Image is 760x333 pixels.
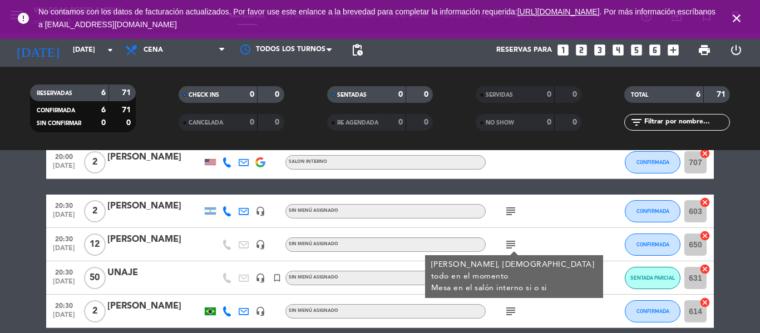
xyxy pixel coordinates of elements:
div: [PERSON_NAME], [DEMOGRAPHIC_DATA] todo en el momento Mesa en el salón interno si o si [431,259,598,294]
button: CONFIRMADA [625,151,680,173]
span: Sin menú asignado [289,242,338,246]
span: [DATE] [50,245,78,257]
i: looks_4 [611,43,625,57]
span: print [698,43,711,57]
strong: 0 [547,118,551,126]
i: cancel [699,197,710,208]
i: cancel [699,264,710,275]
strong: 6 [696,91,700,98]
div: LOG OUT [720,33,752,67]
span: 20:30 [50,232,78,245]
button: CONFIRMADA [625,233,680,256]
strong: 71 [122,106,133,114]
a: [URL][DOMAIN_NAME] [517,7,600,16]
i: filter_list [630,116,643,129]
span: 20:30 [50,265,78,278]
strong: 0 [573,118,579,126]
span: 2 [84,300,106,322]
span: No contamos con los datos de facturación actualizados. Por favor use este enlance a la brevedad p... [38,7,715,29]
div: UNAJE [107,266,202,280]
span: Sin menú asignado [289,275,338,280]
img: google-logo.png [255,157,265,167]
span: RE AGENDADA [337,120,378,126]
strong: 0 [126,119,133,127]
span: Sin menú asignado [289,208,338,213]
span: 20:30 [50,299,78,311]
span: SENTADAS [337,92,367,98]
div: [PERSON_NAME] [107,150,202,165]
i: headset_mic [255,306,265,316]
span: 20:30 [50,198,78,211]
span: SERVIDAS [486,92,513,98]
span: 2 [84,151,106,173]
div: [PERSON_NAME] [107,299,202,314]
span: SALON INTERNO [289,160,327,164]
i: headset_mic [255,206,265,216]
span: CONFIRMADA [636,241,669,247]
strong: 0 [275,91,282,98]
span: Reservas para [496,46,552,54]
i: arrow_drop_down [103,43,117,57]
span: CONFIRMADA [636,308,669,314]
div: [PERSON_NAME] [107,232,202,247]
i: cancel [699,148,710,159]
i: looks_one [556,43,570,57]
i: looks_6 [648,43,662,57]
span: RESERVADAS [37,91,72,96]
div: [PERSON_NAME] [107,199,202,213]
strong: 0 [250,91,254,98]
span: [DATE] [50,211,78,224]
span: NO SHOW [486,120,514,126]
button: CONFIRMADA [625,200,680,222]
span: pending_actions [351,43,364,57]
i: looks_two [574,43,589,57]
span: CONFIRMADA [37,108,75,113]
i: looks_3 [593,43,607,57]
i: [DATE] [8,38,67,62]
span: 2 [84,200,106,222]
a: . Por más información escríbanos a [EMAIL_ADDRESS][DOMAIN_NAME] [38,7,715,29]
i: subject [504,238,517,251]
span: CONFIRMADA [636,159,669,165]
i: headset_mic [255,240,265,250]
strong: 0 [250,118,254,126]
i: power_settings_new [729,43,743,57]
i: cancel [699,297,710,308]
strong: 71 [122,89,133,97]
strong: 0 [101,119,106,127]
i: error [17,12,30,25]
strong: 0 [573,91,579,98]
span: 50 [84,267,106,289]
button: SENTADA PARCIAL [625,267,680,289]
span: [DATE] [50,278,78,291]
i: subject [504,205,517,218]
strong: 71 [717,91,728,98]
span: CANCELADA [189,120,223,126]
strong: 0 [424,91,431,98]
i: looks_5 [629,43,644,57]
strong: 0 [398,118,403,126]
span: SIN CONFIRMAR [37,121,81,126]
i: close [730,12,743,25]
i: subject [504,305,517,318]
strong: 0 [547,91,551,98]
strong: 6 [101,89,106,97]
button: CONFIRMADA [625,300,680,322]
i: cancel [699,230,710,241]
span: Cena [144,46,163,54]
span: Sin menú asignado [289,309,338,313]
strong: 0 [424,118,431,126]
i: headset_mic [255,273,265,283]
strong: 0 [398,91,403,98]
span: CONFIRMADA [636,208,669,214]
i: turned_in_not [272,273,282,283]
span: 12 [84,233,106,256]
span: [DATE] [50,162,78,175]
span: [DATE] [50,311,78,324]
span: TOTAL [631,92,648,98]
strong: 6 [101,106,106,114]
span: 20:00 [50,150,78,162]
span: SENTADA PARCIAL [630,275,675,281]
input: Filtrar por nombre... [643,116,729,128]
i: add_box [666,43,680,57]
